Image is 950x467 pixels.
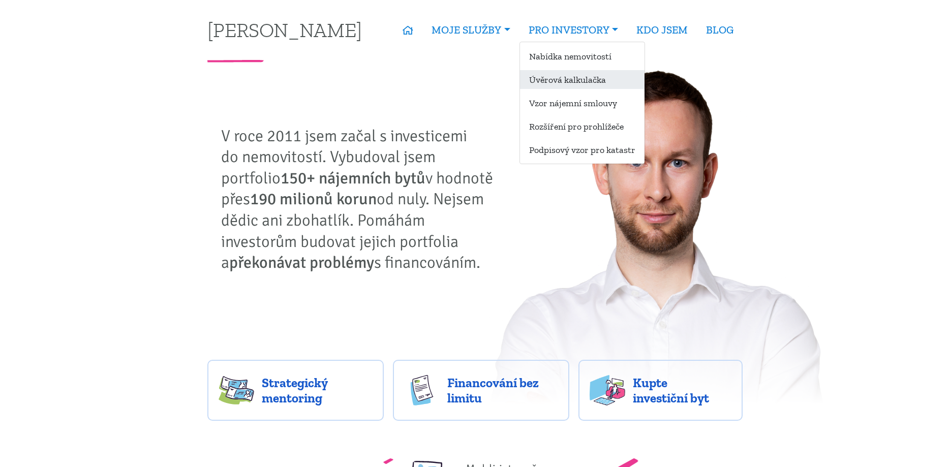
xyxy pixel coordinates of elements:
[447,375,558,406] span: Financování bez limitu
[519,18,627,42] a: PRO INVESTORY
[219,375,254,406] img: strategy
[250,189,377,209] strong: 190 milionů korun
[520,70,645,89] a: Úvěrová kalkulačka
[281,168,425,188] strong: 150+ nájemních bytů
[422,18,519,42] a: MOJE SLUŽBY
[520,117,645,136] a: Rozšíření pro prohlížeče
[590,375,625,406] img: flats
[229,253,374,272] strong: překonávat problémy
[207,360,384,421] a: Strategický mentoring
[520,94,645,112] a: Vzor nájemní smlouvy
[262,375,373,406] span: Strategický mentoring
[393,360,569,421] a: Financování bez limitu
[520,140,645,159] a: Podpisový vzor pro katastr
[520,47,645,66] a: Nabídka nemovitostí
[697,18,743,42] a: BLOG
[627,18,697,42] a: KDO JSEM
[207,20,362,40] a: [PERSON_NAME]
[404,375,440,406] img: finance
[221,126,501,273] p: V roce 2011 jsem začal s investicemi do nemovitostí. Vybudoval jsem portfolio v hodnotě přes od n...
[633,375,731,406] span: Kupte investiční byt
[578,360,743,421] a: Kupte investiční byt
